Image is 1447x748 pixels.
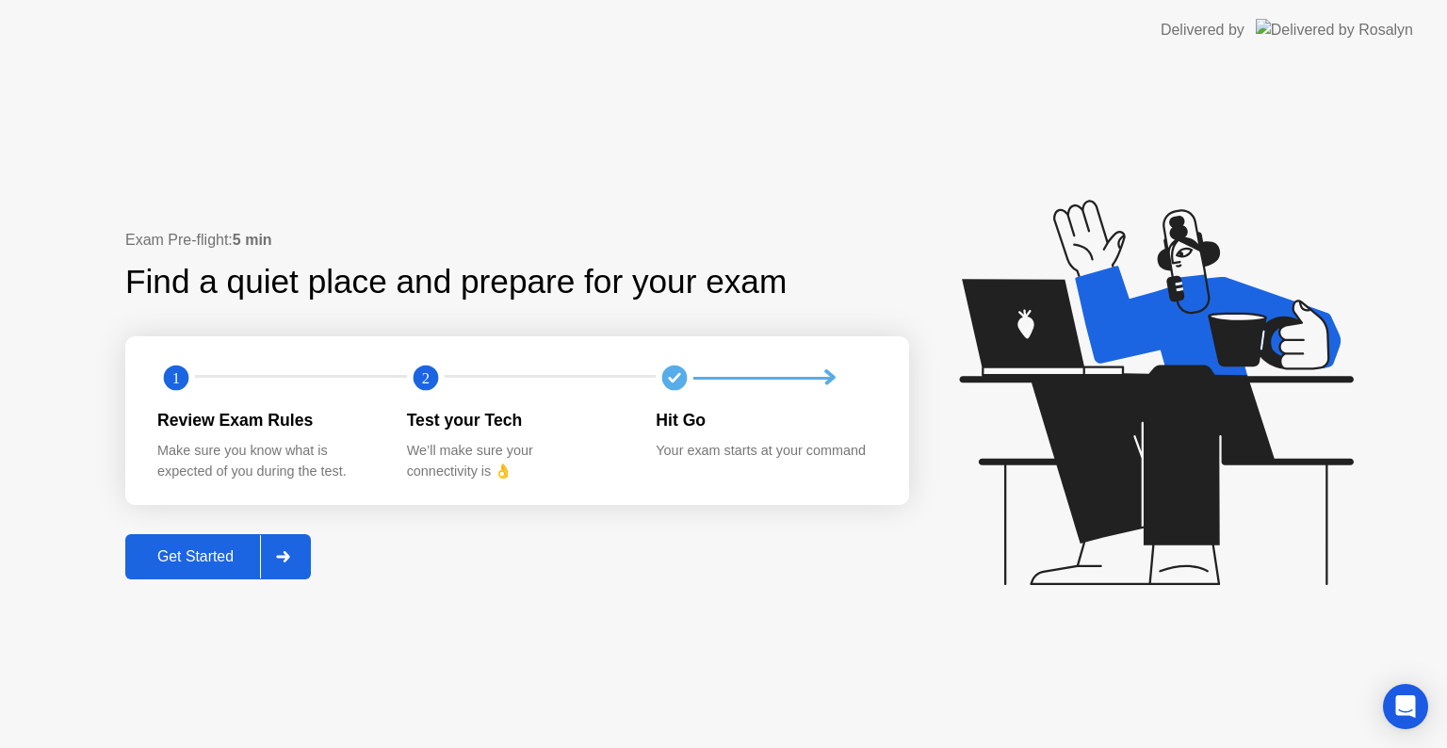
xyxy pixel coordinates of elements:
[172,369,180,387] text: 1
[407,441,626,481] div: We’ll make sure your connectivity is 👌
[233,232,272,248] b: 5 min
[157,441,377,481] div: Make sure you know what is expected of you during the test.
[131,548,260,565] div: Get Started
[407,408,626,432] div: Test your Tech
[125,229,909,252] div: Exam Pre-flight:
[125,257,789,307] div: Find a quiet place and prepare for your exam
[1383,684,1428,729] div: Open Intercom Messenger
[656,441,875,462] div: Your exam starts at your command
[1256,19,1413,41] img: Delivered by Rosalyn
[125,534,311,579] button: Get Started
[1161,19,1244,41] div: Delivered by
[157,408,377,432] div: Review Exam Rules
[422,369,430,387] text: 2
[656,408,875,432] div: Hit Go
